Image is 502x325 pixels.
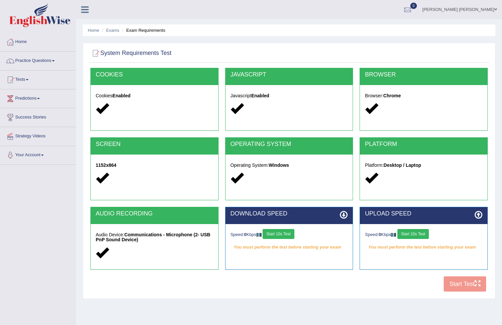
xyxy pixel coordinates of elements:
strong: Windows [269,162,289,168]
h5: Operating System: [230,163,348,168]
button: Start 10s Test [397,229,429,239]
h2: JAVASCRIPT [230,71,348,78]
a: Exams [106,28,120,33]
h5: Javascript [230,93,348,98]
strong: 0 [379,232,381,237]
h2: SCREEN [96,141,213,148]
h5: Cookies [96,93,213,98]
h5: Audio Device: [96,232,213,243]
a: Tests [0,70,76,87]
h2: PLATFORM [365,141,482,148]
em: You must perform the test before starting your exam [365,242,482,252]
div: Speed: Kbps [230,229,348,241]
h5: Platform: [365,163,482,168]
a: Success Stories [0,108,76,125]
a: Practice Questions [0,52,76,68]
button: Start 10s Test [263,229,294,239]
strong: Chrome [383,93,401,98]
h2: BROWSER [365,71,482,78]
strong: Desktop / Laptop [383,162,421,168]
a: Home [88,28,99,33]
li: Exam Requirements [121,27,165,33]
strong: 0 [244,232,246,237]
h2: AUDIO RECORDING [96,210,213,217]
h2: COOKIES [96,71,213,78]
span: 0 [410,3,417,9]
strong: Enabled [113,93,130,98]
div: Speed: Kbps [365,229,482,241]
a: Predictions [0,89,76,106]
em: You must perform the test before starting your exam [230,242,348,252]
h2: UPLOAD SPEED [365,210,482,217]
img: ajax-loader-fb-connection.gif [391,233,396,237]
h2: OPERATING SYSTEM [230,141,348,148]
h2: System Requirements Test [90,48,172,58]
img: ajax-loader-fb-connection.gif [256,233,262,237]
strong: Communications - Microphone (2- USB PnP Sound Device) [96,232,210,242]
a: Strategy Videos [0,127,76,144]
strong: 1152x864 [96,162,116,168]
h2: DOWNLOAD SPEED [230,210,348,217]
a: Your Account [0,146,76,162]
a: Home [0,33,76,49]
h5: Browser: [365,93,482,98]
strong: Enabled [251,93,269,98]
